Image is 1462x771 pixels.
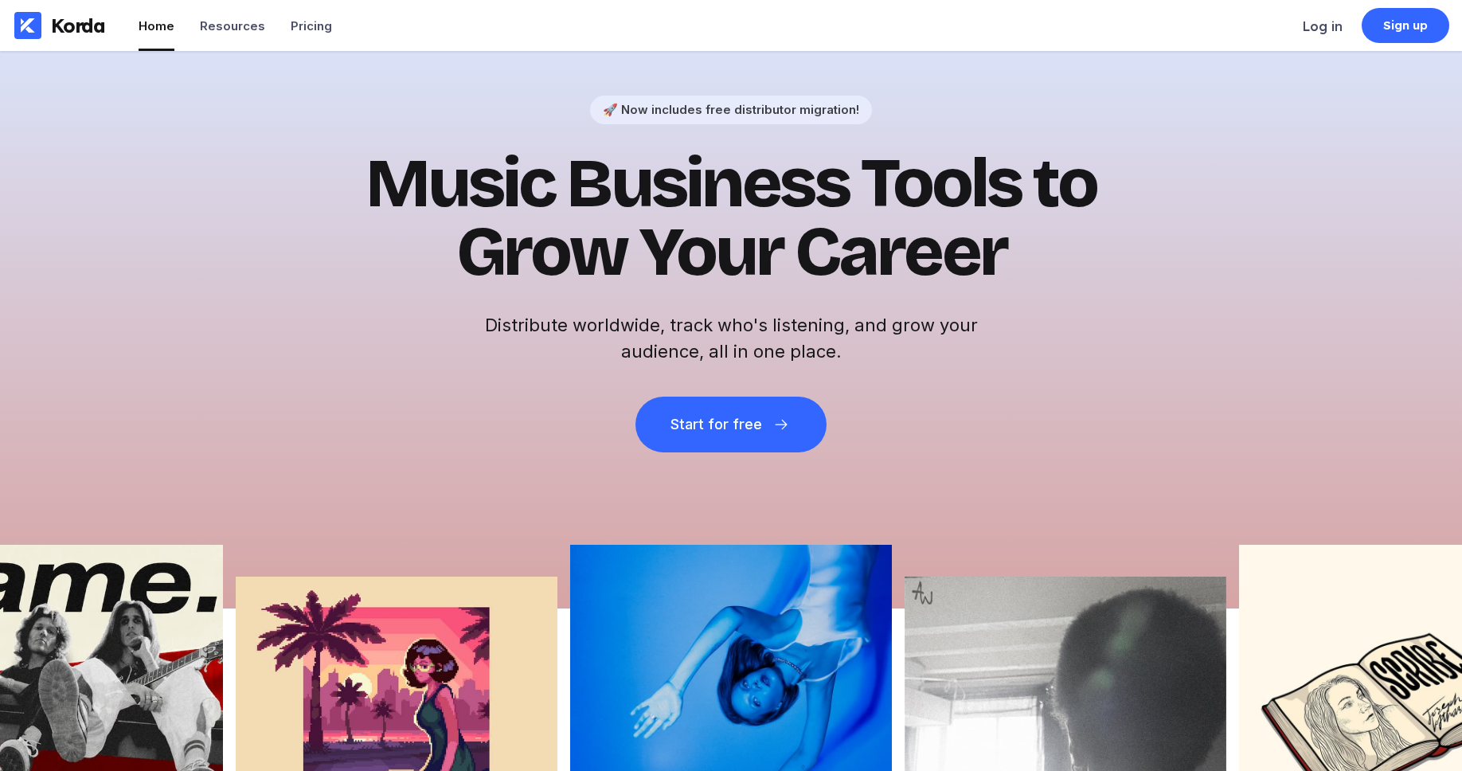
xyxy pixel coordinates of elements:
[200,18,265,33] div: Resources
[1362,8,1449,43] a: Sign up
[603,102,859,117] div: 🚀 Now includes free distributor migration!
[51,14,105,37] div: Korda
[635,397,827,452] button: Start for free
[670,417,761,432] div: Start for free
[1303,18,1343,34] div: Log in
[1383,18,1429,33] div: Sign up
[476,312,986,365] h2: Distribute worldwide, track who's listening, and grow your audience, all in one place.
[139,18,174,33] div: Home
[341,150,1121,287] h1: Music Business Tools to Grow Your Career
[291,18,332,33] div: Pricing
